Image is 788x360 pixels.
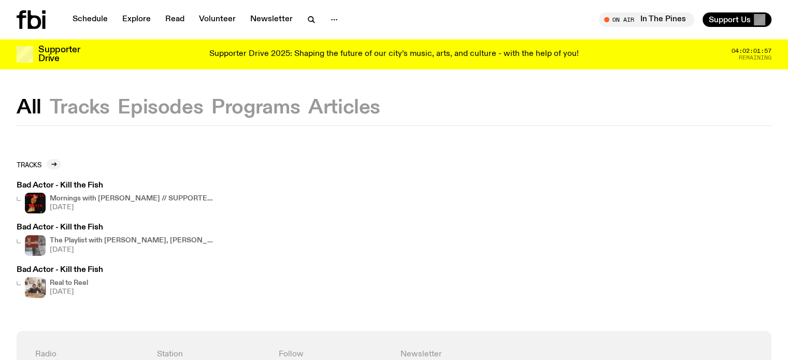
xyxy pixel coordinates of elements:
span: 04:02:01:57 [732,48,771,54]
span: Support Us [709,15,751,24]
img: Jasper Craig Adams holds a vintage camera to his eye, obscuring his face. He is wearing a grey ju... [25,277,46,298]
a: Read [159,12,191,27]
h4: Real to Reel [50,280,88,286]
span: [DATE] [50,289,88,295]
h3: Bad Actor - Kill the Fish [17,182,216,190]
p: Supporter Drive 2025: Shaping the future of our city’s music, arts, and culture - with the help o... [209,50,579,59]
a: Tracks [17,159,61,169]
h4: Mornings with [PERSON_NAME] // SUPPORTER DRIVE [50,195,216,202]
a: Bad Actor - Kill the FishJasper Craig Adams holds a vintage camera to his eye, obscuring his face... [17,266,103,298]
button: All [17,98,41,117]
button: Tracks [50,98,110,117]
h4: Station [157,350,266,359]
span: [DATE] [50,247,216,253]
a: Bad Actor - Kill the FishThe Playlist with [PERSON_NAME], [PERSON_NAME], and Raf[DATE] [17,224,216,255]
button: Articles [308,98,380,117]
h2: Tracks [17,161,41,168]
h4: Newsletter [400,350,631,359]
a: Schedule [66,12,114,27]
h4: Follow [279,350,388,359]
h3: Bad Actor - Kill the Fish [17,224,216,232]
h4: The Playlist with [PERSON_NAME], [PERSON_NAME], and Raf [50,237,216,244]
a: Volunteer [193,12,242,27]
a: Newsletter [244,12,299,27]
button: Episodes [118,98,203,117]
button: On AirIn The Pines [599,12,694,27]
h3: Supporter Drive [38,46,80,63]
button: Support Us [703,12,771,27]
a: Explore [116,12,157,27]
span: Remaining [739,55,771,61]
button: Programs [211,98,300,117]
h3: Bad Actor - Kill the Fish [17,266,103,274]
h4: Radio [35,350,145,359]
a: Bad Actor - Kill the FishMornings with [PERSON_NAME] // SUPPORTER DRIVE[DATE] [17,182,216,213]
span: [DATE] [50,204,216,211]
